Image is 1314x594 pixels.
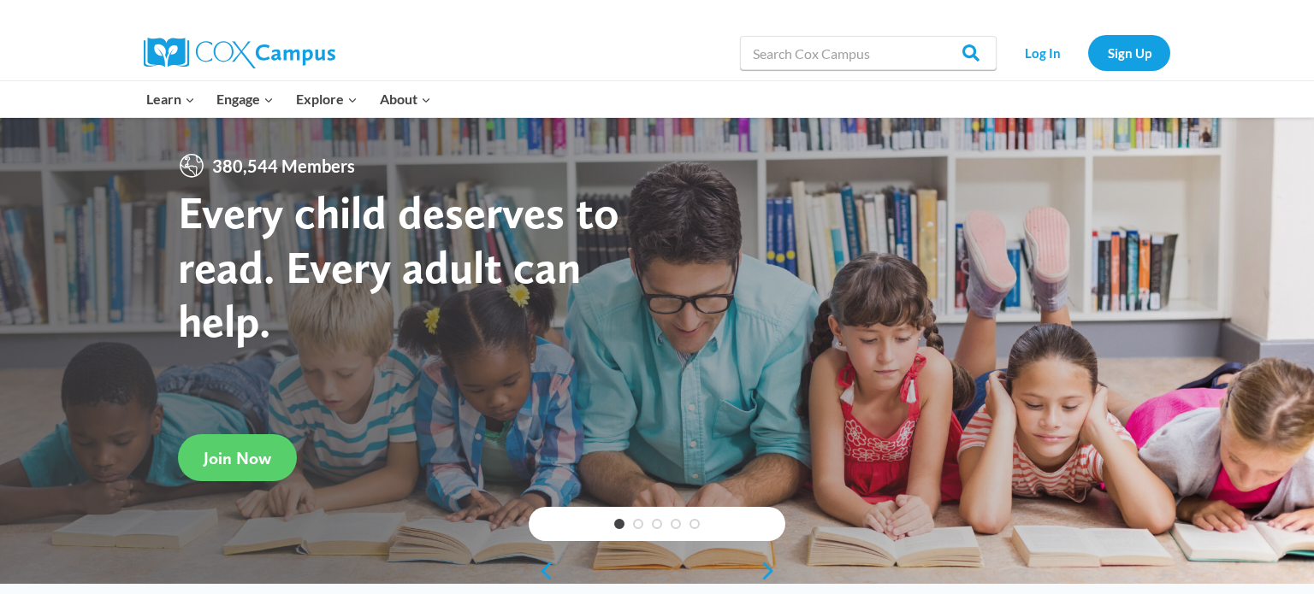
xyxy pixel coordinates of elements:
span: Explore [296,88,358,110]
a: 4 [671,519,681,529]
a: next [760,561,785,581]
span: 380,544 Members [205,152,362,179]
a: 5 [690,519,700,529]
nav: Primary Navigation [135,81,441,117]
a: 2 [633,519,643,529]
span: Learn [146,88,195,110]
nav: Secondary Navigation [1005,35,1170,70]
a: Join Now [178,434,297,481]
input: Search Cox Campus [740,36,997,70]
div: content slider buttons [529,554,785,588]
a: 3 [652,519,662,529]
img: Cox Campus [144,38,335,68]
a: 1 [614,519,624,529]
strong: Every child deserves to read. Every adult can help. [178,185,619,348]
a: Sign Up [1088,35,1170,70]
a: previous [529,561,554,581]
span: About [380,88,431,110]
span: Join Now [204,448,271,468]
span: Engage [216,88,274,110]
a: Log In [1005,35,1080,70]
